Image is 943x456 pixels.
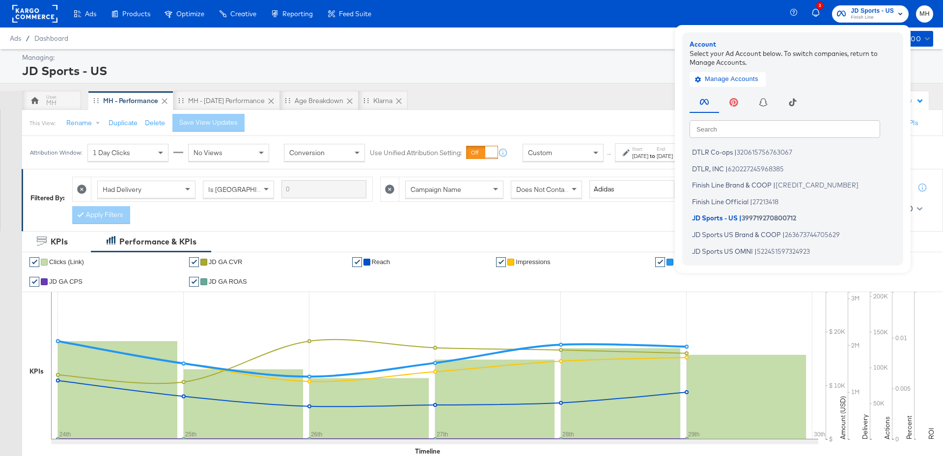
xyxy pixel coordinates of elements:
div: MH - [DATE] Performance [188,96,265,106]
div: JD Sports - US [22,62,931,79]
div: Select your Ad Account below. To switch companies, return to Manage Accounts. [690,49,896,67]
span: | [734,148,737,156]
span: JD Sports US Brand & COOP [692,230,781,238]
span: Does Not Contain [516,185,570,194]
div: Drag to reorder tab [285,98,290,103]
a: ✔ [352,257,362,267]
span: JD Sports - US [851,6,894,16]
span: Manage Accounts [697,74,758,85]
span: 320615756763067 [737,148,792,156]
span: JD Sports - US [692,214,738,222]
span: Conversion [289,148,325,157]
span: 27213418 [752,197,778,205]
span: ↑ [605,153,614,156]
span: Reporting [282,10,313,18]
span: | [750,197,752,205]
text: ROI [927,428,936,439]
span: 620227245968385 [728,164,784,172]
span: Optimize [176,10,204,18]
span: Products [122,10,150,18]
span: Finish Line [851,14,894,22]
span: JD GA CPS [49,278,83,285]
span: 399719270800712 [742,214,796,222]
input: Enter a search term [281,180,366,198]
span: | [725,164,728,172]
span: Ads [10,34,21,42]
button: MH [916,5,933,23]
label: Start: [632,146,648,152]
text: Percent [905,416,914,439]
div: 2 [816,2,824,9]
span: Finish Line Official [692,197,749,205]
button: Duplicate [109,118,138,128]
text: Amount (USD) [838,396,847,439]
div: Managing: [22,53,931,62]
input: Enter a search term [589,180,674,198]
span: 522451597324923 [757,247,810,255]
div: [DATE] [657,152,673,160]
span: Reach [372,258,390,266]
span: 1 Day Clicks [93,148,130,157]
span: | [773,181,776,189]
a: Dashboard [34,34,68,42]
div: Klarna [373,96,392,106]
span: Custom [528,148,552,157]
text: Actions [883,416,891,439]
div: [DATE] [632,152,648,160]
span: Ads [85,10,96,18]
span: Finish Line Brand & COOP [692,181,772,189]
span: | [782,230,785,238]
span: JD GA ROAS [209,278,247,285]
span: MH [920,8,929,20]
button: Manage Accounts [690,72,766,86]
span: Impressions [516,258,550,266]
span: / [21,34,34,42]
div: Attribution Window: [29,149,83,156]
div: Account [690,40,896,49]
div: This View: [29,119,55,127]
div: Drag to reorder tab [178,98,184,103]
span: 263673744705629 [785,230,840,238]
span: Had Delivery [103,185,141,194]
span: | [754,247,757,255]
div: Drag to reorder tab [363,98,369,103]
span: Is [GEOGRAPHIC_DATA] [208,185,283,194]
button: JD Sports - USFinish Line [832,5,909,23]
div: Timeline [415,447,440,456]
button: Delete [145,118,165,128]
a: ✔ [189,257,199,267]
span: Campaign Name [411,185,461,194]
span: [CREDIT_CARD_NUMBER] [776,181,859,189]
a: ✔ [496,257,506,267]
a: ✔ [655,257,665,267]
span: | [739,214,742,222]
strong: to [648,152,657,160]
span: DTLR Co-ops [692,148,733,156]
div: MH [46,98,56,107]
a: ✔ [29,257,39,267]
span: Feed Suite [339,10,371,18]
a: ✔ [189,277,199,287]
button: Rename [59,114,111,132]
span: Creative [230,10,256,18]
label: Use Unified Attribution Setting: [370,148,462,158]
div: Age Breakdown [295,96,343,106]
div: Performance & KPIs [119,236,196,247]
span: Clicks (Link) [49,258,84,266]
div: KPIs [29,367,44,376]
a: ✔ [29,277,39,287]
text: Delivery [860,414,869,439]
div: MH - Performance [103,96,158,106]
div: KPIs [51,236,68,247]
div: Filtered By: [30,193,65,203]
div: Drag to reorder tab [93,98,99,103]
span: JD Sports US OMNI [692,247,753,255]
button: 2 [810,4,827,24]
span: No Views [194,148,222,157]
span: JD GA CVR [209,258,243,266]
span: DTLR, INC [692,164,724,172]
label: End: [657,146,673,152]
